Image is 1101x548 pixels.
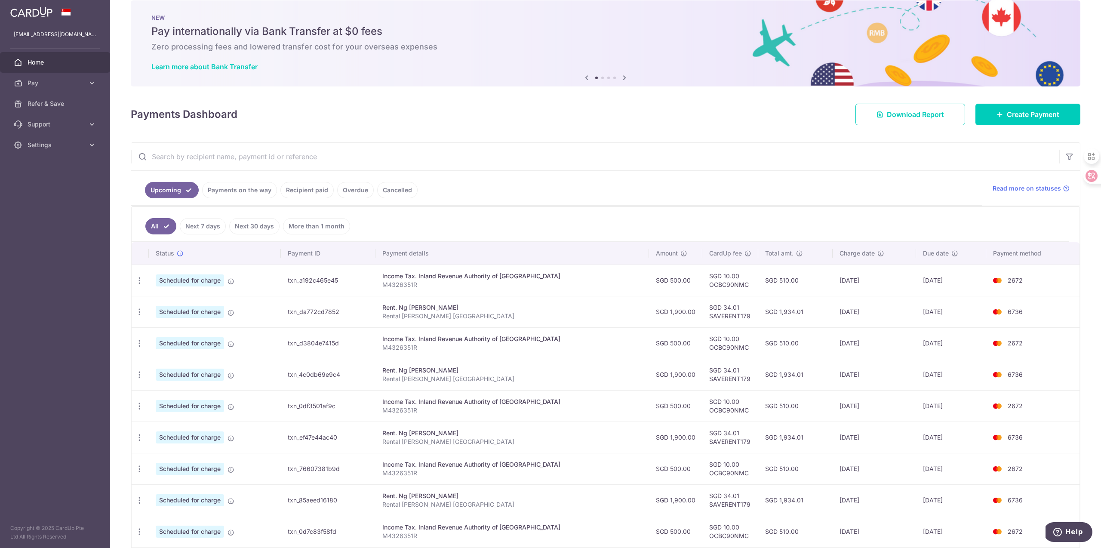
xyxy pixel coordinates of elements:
[702,516,758,547] td: SGD 10.00 OCBC90NMC
[649,390,702,422] td: SGD 500.00
[989,464,1006,474] img: Bank Card
[1008,308,1023,315] span: 6736
[649,265,702,296] td: SGD 500.00
[758,390,833,422] td: SGD 510.00
[28,58,84,67] span: Home
[281,516,375,547] td: txn_0d7c83f58fd
[765,249,793,258] span: Total amt.
[649,327,702,359] td: SGD 500.00
[975,104,1080,125] a: Create Payment
[281,265,375,296] td: txn_a192c465e45
[229,218,280,234] a: Next 30 days
[156,337,224,349] span: Scheduled for charge
[1008,402,1023,409] span: 2672
[382,312,643,320] p: Rental [PERSON_NAME] [GEOGRAPHIC_DATA]
[156,431,224,443] span: Scheduled for charge
[833,359,916,390] td: [DATE]
[151,42,1060,52] h6: Zero processing fees and lowered transfer cost for your overseas expenses
[887,109,944,120] span: Download Report
[916,516,986,547] td: [DATE]
[377,182,418,198] a: Cancelled
[156,274,224,286] span: Scheduled for charge
[10,7,52,17] img: CardUp
[28,79,84,87] span: Pay
[1046,522,1092,544] iframe: Opens a widget where you can find more information
[28,141,84,149] span: Settings
[833,390,916,422] td: [DATE]
[156,463,224,475] span: Scheduled for charge
[833,296,916,327] td: [DATE]
[382,366,643,375] div: Rent. Ng [PERSON_NAME]
[382,469,643,477] p: M4326351R
[833,484,916,516] td: [DATE]
[758,484,833,516] td: SGD 1,934.01
[156,249,174,258] span: Status
[758,422,833,453] td: SGD 1,934.01
[382,492,643,500] div: Rent. Ng [PERSON_NAME]
[833,516,916,547] td: [DATE]
[151,14,1060,21] p: NEW
[283,218,350,234] a: More than 1 month
[337,182,374,198] a: Overdue
[702,453,758,484] td: SGD 10.00 OCBC90NMC
[1008,528,1023,535] span: 2672
[989,401,1006,411] img: Bank Card
[382,375,643,383] p: Rental [PERSON_NAME] [GEOGRAPHIC_DATA]
[649,422,702,453] td: SGD 1,900.00
[923,249,949,258] span: Due date
[916,296,986,327] td: [DATE]
[989,432,1006,443] img: Bank Card
[280,182,334,198] a: Recipient paid
[993,184,1070,193] a: Read more on statuses
[151,25,1060,38] h5: Pay internationally via Bank Transfer at $0 fees
[156,400,224,412] span: Scheduled for charge
[281,484,375,516] td: txn_85aeed16180
[281,453,375,484] td: txn_76607381b9d
[649,484,702,516] td: SGD 1,900.00
[709,249,742,258] span: CardUp fee
[916,453,986,484] td: [DATE]
[989,369,1006,380] img: Bank Card
[989,307,1006,317] img: Bank Card
[702,265,758,296] td: SGD 10.00 OCBC90NMC
[1007,109,1059,120] span: Create Payment
[1008,339,1023,347] span: 2672
[855,104,965,125] a: Download Report
[702,390,758,422] td: SGD 10.00 OCBC90NMC
[758,516,833,547] td: SGD 510.00
[382,280,643,289] p: M4326351R
[916,422,986,453] td: [DATE]
[131,143,1059,170] input: Search by recipient name, payment id or reference
[702,296,758,327] td: SGD 34.01 SAVERENT179
[702,484,758,516] td: SGD 34.01 SAVERENT179
[989,338,1006,348] img: Bank Card
[382,523,643,532] div: Income Tax. Inland Revenue Authority of [GEOGRAPHIC_DATA]
[1008,277,1023,284] span: 2672
[916,327,986,359] td: [DATE]
[202,182,277,198] a: Payments on the way
[180,218,226,234] a: Next 7 days
[382,437,643,446] p: Rental [PERSON_NAME] [GEOGRAPHIC_DATA]
[1008,496,1023,504] span: 6736
[131,0,1080,86] img: Bank transfer banner
[28,99,84,108] span: Refer & Save
[281,422,375,453] td: txn_ef47e44ac40
[382,532,643,540] p: M4326351R
[916,484,986,516] td: [DATE]
[993,184,1061,193] span: Read more on statuses
[382,429,643,437] div: Rent. Ng [PERSON_NAME]
[375,242,649,265] th: Payment details
[916,359,986,390] td: [DATE]
[916,390,986,422] td: [DATE]
[281,242,375,265] th: Payment ID
[382,303,643,312] div: Rent. Ng [PERSON_NAME]
[758,296,833,327] td: SGD 1,934.01
[758,359,833,390] td: SGD 1,934.01
[833,453,916,484] td: [DATE]
[382,397,643,406] div: Income Tax. Inland Revenue Authority of [GEOGRAPHIC_DATA]
[382,500,643,509] p: Rental [PERSON_NAME] [GEOGRAPHIC_DATA]
[28,120,84,129] span: Support
[649,296,702,327] td: SGD 1,900.00
[151,62,258,71] a: Learn more about Bank Transfer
